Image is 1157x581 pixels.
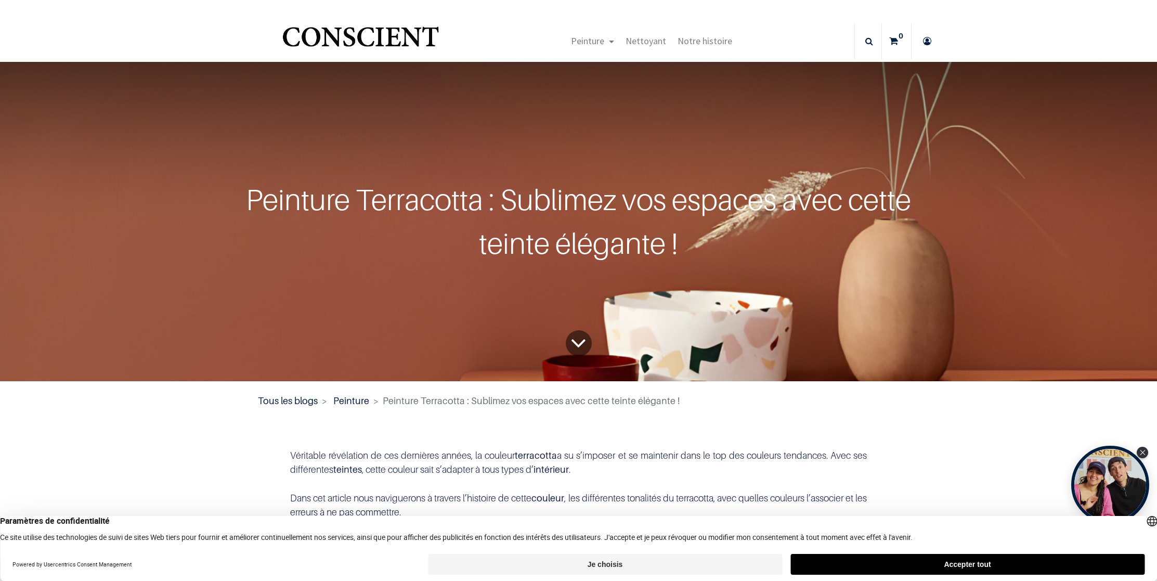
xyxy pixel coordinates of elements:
[280,21,441,62] img: Conscient
[1071,446,1149,524] div: Tolstoy bubble widget
[290,448,867,476] p: Véritable révélation de ces dernières années, la couleur a su s’imposer et se maintenir dans le t...
[678,35,732,47] span: Notre histoire
[1137,447,1148,458] div: Close Tolstoy widget
[333,395,369,406] a: Peinture
[571,35,604,47] span: Peinture
[1071,446,1149,524] div: Open Tolstoy widget
[290,491,867,519] p: Dans cet article nous naviguerons à travers l’histoire de cette , les différentes tonalités du te...
[570,322,587,365] i: To blog content
[531,493,564,503] b: couleur
[515,450,557,461] b: terracotta
[1071,446,1149,524] div: Open Tolstoy
[896,31,906,41] sup: 0
[258,394,899,408] nav: fil d'Ariane
[1103,514,1152,563] iframe: Tidio Chat
[333,464,362,475] b: teintes
[882,23,911,59] a: 0
[280,21,441,62] a: Logo of Conscient
[626,35,666,47] span: Nettoyant
[565,23,620,59] a: Peinture
[258,395,318,406] a: Tous les blogs
[383,395,680,406] span: Peinture Terracotta : Sublimez vos espaces avec cette teinte élégante !
[534,464,569,475] b: intérieur
[566,330,592,356] a: To blog content
[223,178,935,265] div: Peinture Terracotta : Sublimez vos espaces avec cette teinte élégante !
